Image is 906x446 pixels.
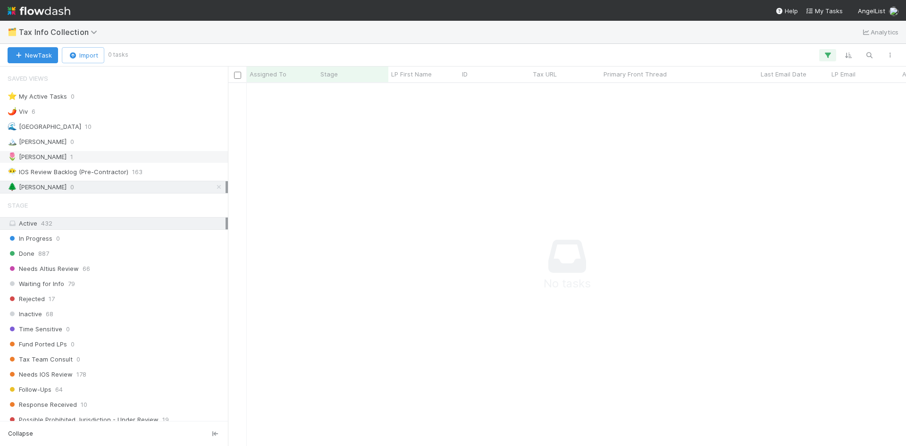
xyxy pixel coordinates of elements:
[8,384,51,396] span: Follow-Ups
[8,369,73,380] span: Needs IOS Review
[775,6,798,16] div: Help
[8,106,28,118] div: Viv
[8,233,52,244] span: In Progress
[8,121,81,133] div: [GEOGRAPHIC_DATA]
[8,3,70,19] img: logo-inverted-e16ddd16eac7371096b0.svg
[8,181,67,193] div: [PERSON_NAME]
[8,293,45,305] span: Rejected
[8,69,48,88] span: Saved Views
[8,353,73,365] span: Tax Team Consult
[761,69,806,79] span: Last Email Date
[70,136,74,148] span: 0
[71,91,75,102] span: 0
[234,72,241,79] input: Toggle All Rows Selected
[162,414,169,426] span: 19
[831,69,856,79] span: LP Email
[46,308,53,320] span: 68
[55,384,63,396] span: 64
[805,7,843,15] span: My Tasks
[76,369,86,380] span: 178
[8,263,79,275] span: Needs Altius Review
[85,121,92,133] span: 10
[8,429,33,438] span: Collapse
[8,122,17,130] span: 🌊
[8,136,67,148] div: [PERSON_NAME]
[462,69,468,79] span: ID
[8,168,17,176] span: 😶‍🌫️
[861,26,898,38] a: Analytics
[8,183,17,191] span: 🌲
[391,69,432,79] span: LP First Name
[8,152,17,160] span: 🌷
[108,50,128,59] small: 0 tasks
[81,399,87,411] span: 10
[8,151,67,163] div: [PERSON_NAME]
[132,166,143,178] span: 163
[8,91,67,102] div: My Active Tasks
[604,69,667,79] span: Primary Front Thread
[76,353,80,365] span: 0
[56,233,60,244] span: 0
[8,323,62,335] span: Time Sensitive
[38,248,49,260] span: 887
[889,7,898,16] img: avatar_0c8687a4-28be-40e9-aba5-f69283dcd0e7.png
[41,219,52,227] span: 432
[68,278,75,290] span: 79
[8,107,17,115] span: 🌶️
[83,263,90,275] span: 66
[8,218,226,229] div: Active
[8,399,77,411] span: Response Received
[8,47,58,63] button: NewTask
[858,7,885,15] span: AngelList
[8,278,64,290] span: Waiting for Info
[250,69,286,79] span: Assigned To
[49,293,55,305] span: 17
[66,323,70,335] span: 0
[320,69,338,79] span: Stage
[8,196,28,215] span: Stage
[8,338,67,350] span: Fund Ported LPs
[62,47,104,63] button: Import
[8,414,159,426] span: Possible Prohibited Jurisdiction - Under Review
[8,308,42,320] span: Inactive
[8,28,17,36] span: 🗂️
[8,166,128,178] div: IOS Review Backlog (Pre-Contractor)
[71,338,75,350] span: 0
[533,69,557,79] span: Tax URL
[32,106,35,118] span: 6
[70,151,73,163] span: 1
[8,248,34,260] span: Done
[70,181,74,193] span: 0
[19,27,102,37] span: Tax Info Collection
[805,6,843,16] a: My Tasks
[8,137,17,145] span: 🏔️
[8,92,17,100] span: ⭐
